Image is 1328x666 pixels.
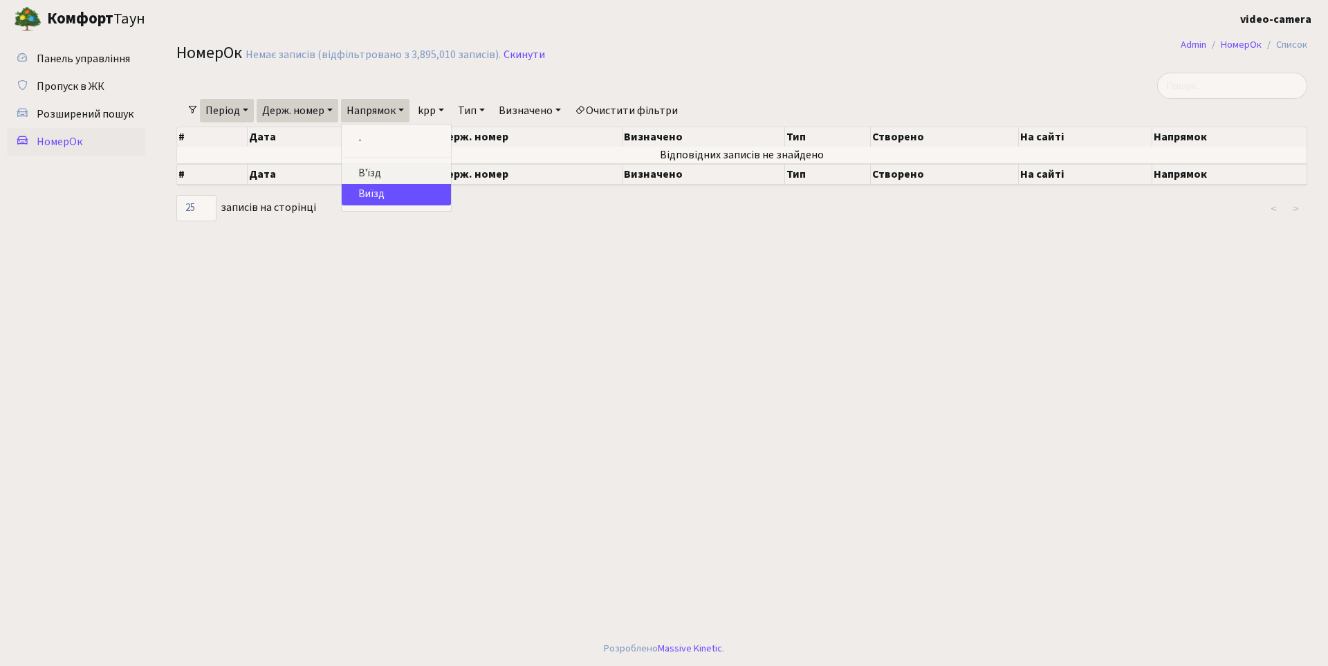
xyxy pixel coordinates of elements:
th: Створено [871,127,1019,147]
th: Дата [248,127,346,147]
a: Розширений пошук [7,100,145,128]
a: Massive Kinetic [658,641,722,656]
a: НомерОк [7,128,145,156]
th: Створено [871,164,1019,185]
div: Немає записів (відфільтровано з 3,895,010 записів). [246,48,501,62]
a: В'їзд [342,163,451,185]
th: Напрямок [1152,164,1307,185]
b: video-camera [1240,12,1311,27]
span: НомерОк [176,41,242,65]
li: Список [1262,37,1307,53]
label: записів на сторінці [176,195,316,221]
span: Розширений пошук [37,107,133,122]
a: Скинути [504,48,545,62]
nav: breadcrumb [1160,30,1328,59]
th: На сайті [1019,127,1152,147]
b: Комфорт [47,8,113,30]
th: Напрямок [1152,127,1307,147]
a: Пропуск в ЖК [7,73,145,100]
th: Держ. номер [438,164,622,185]
a: Admin [1181,37,1206,52]
span: Таун [47,8,145,31]
th: # [177,164,248,185]
a: Держ. номер [257,99,338,122]
th: Визначено [622,127,785,147]
input: Пошук... [1157,73,1307,99]
td: Відповідних записів не знайдено [177,147,1307,163]
div: Розроблено . [604,641,724,656]
a: Панель управління [7,45,145,73]
a: video-camera [1240,11,1311,28]
a: НомерОк [1221,37,1262,52]
a: Напрямок [341,99,409,122]
span: НомерОк [37,134,82,149]
img: logo.png [14,6,41,33]
span: Панель управління [37,51,130,66]
a: - [342,130,451,151]
a: Тип [452,99,490,122]
span: Пропуск в ЖК [37,79,104,94]
th: Держ. номер [438,127,622,147]
th: Визначено [622,164,785,185]
th: # [177,127,248,147]
button: Переключити навігацію [173,8,207,30]
a: kpp [412,99,450,122]
select: записів на сторінці [176,195,216,221]
a: Визначено [493,99,566,122]
th: Дата [248,164,346,185]
th: Тип [785,164,871,185]
a: Період [200,99,254,122]
th: Тип [785,127,871,147]
a: Виїзд [342,184,451,205]
th: На сайті [1019,164,1152,185]
a: Очистити фільтри [569,99,683,122]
